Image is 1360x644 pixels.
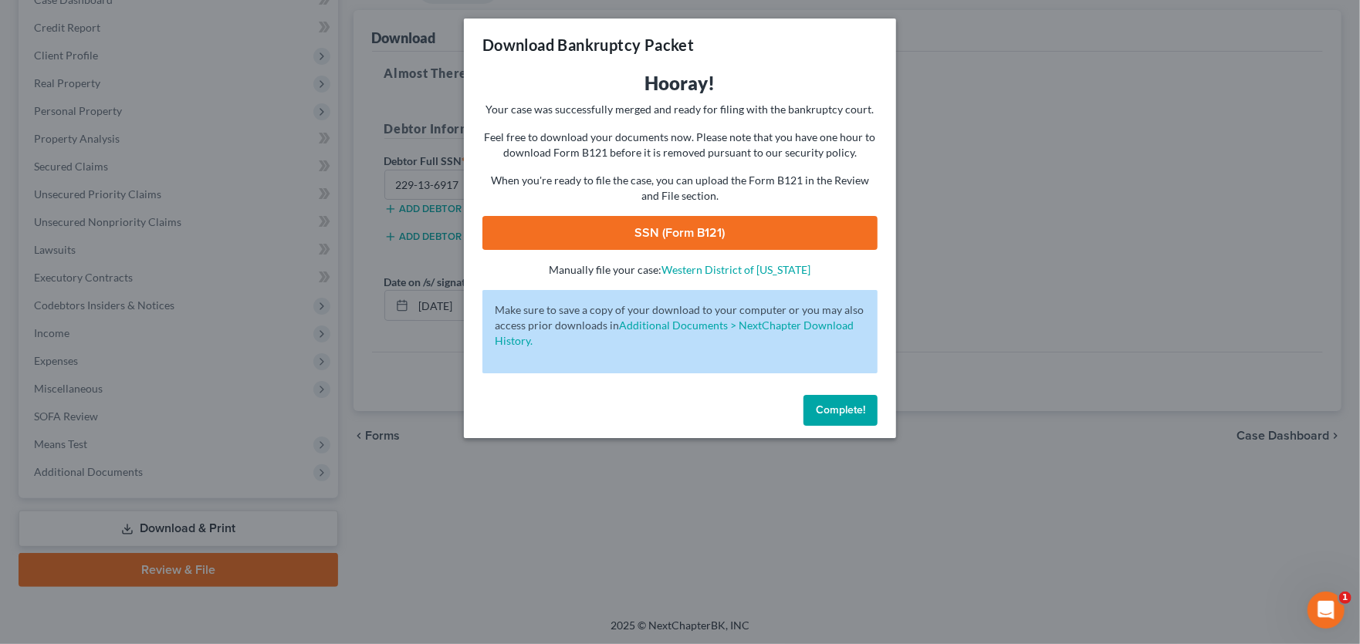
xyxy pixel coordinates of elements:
p: Manually file your case: [482,262,878,278]
iframe: Intercom live chat [1308,592,1345,629]
span: Complete! [816,403,865,416]
p: Make sure to save a copy of your download to your computer or you may also access prior downloads in [495,302,865,349]
a: SSN (Form B121) [482,216,878,250]
button: Complete! [803,395,878,426]
p: Your case was successfully merged and ready for filing with the bankruptcy court. [482,102,878,117]
a: Western District of [US_STATE] [662,263,811,276]
h3: Download Bankruptcy Packet [482,34,694,56]
span: 1 [1339,592,1352,604]
h3: Hooray! [482,71,878,96]
p: When you're ready to file the case, you can upload the Form B121 in the Review and File section. [482,173,878,204]
a: Additional Documents > NextChapter Download History. [495,319,854,347]
p: Feel free to download your documents now. Please note that you have one hour to download Form B12... [482,130,878,160]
